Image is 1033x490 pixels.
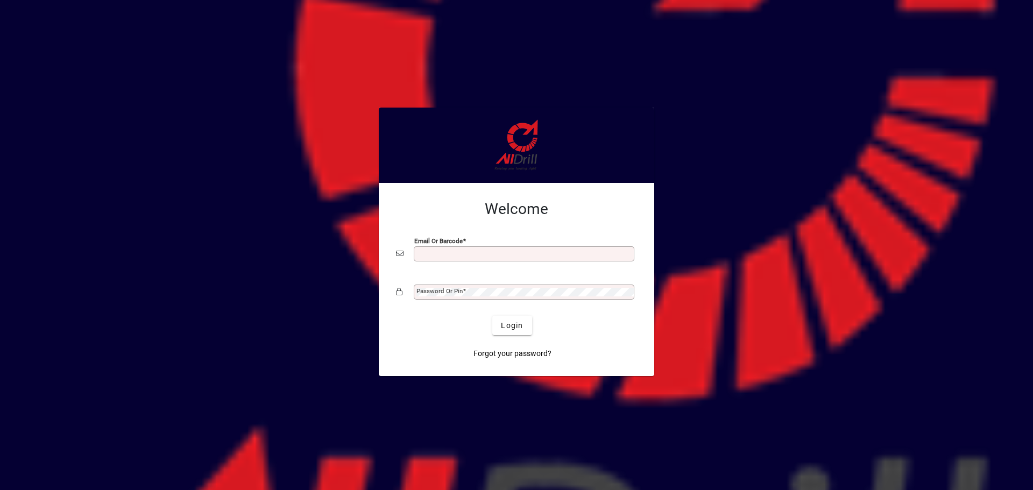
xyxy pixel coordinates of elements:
span: Forgot your password? [473,348,551,359]
span: Login [501,320,523,331]
button: Login [492,316,532,335]
mat-label: Password or Pin [416,287,463,295]
a: Forgot your password? [469,344,556,363]
h2: Welcome [396,200,637,218]
mat-label: Email or Barcode [414,237,463,245]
